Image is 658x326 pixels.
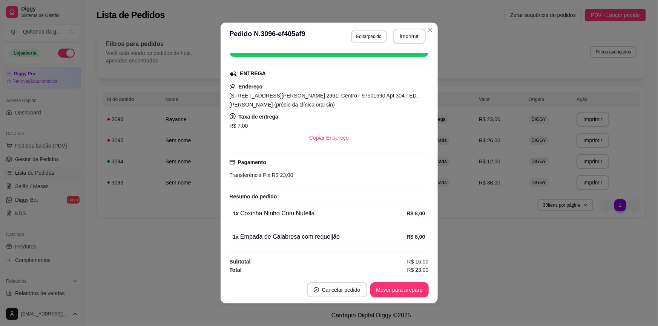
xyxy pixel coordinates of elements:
button: Close [424,24,436,36]
strong: Resumo do pedido [230,193,277,200]
span: R$ 7,00 [230,123,248,129]
span: R$ 23,00 [270,172,293,178]
strong: 1 x [233,210,239,216]
h3: Pedido N. 3096-ef405af9 [230,29,305,44]
div: ENTREGA [240,70,266,78]
span: R$ 23,00 [407,266,429,274]
button: Copiar Endereço [303,130,355,145]
button: close-circleCancelar pedido [307,282,367,297]
span: R$ 16,00 [407,257,429,266]
div: Coxinha Ninho Com Nutella [233,209,407,218]
span: Transferência Pix [230,172,270,178]
span: dollar [230,113,236,119]
span: close-circle [314,287,319,292]
strong: R$ 8,00 [406,210,425,216]
div: Empada de Calabresa com requeijão [233,232,407,241]
button: Mover para preparo [370,282,429,297]
strong: Taxa de entrega [239,114,279,120]
strong: R$ 8,00 [406,234,425,240]
strong: Endereço [239,84,263,90]
strong: Total [230,267,242,273]
span: credit-card [230,160,235,165]
strong: Subtotal [230,259,251,265]
button: Editarpedido [351,30,387,43]
strong: Pagamento [238,159,266,165]
span: pushpin [230,83,236,89]
span: [STREET_ADDRESS][PERSON_NAME] 2961, Centro - 97501690 Apt 304 - ED. [PERSON_NAME] (prédio da clín... [230,93,418,108]
button: Imprimir [393,29,426,44]
strong: 1 x [233,234,239,240]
